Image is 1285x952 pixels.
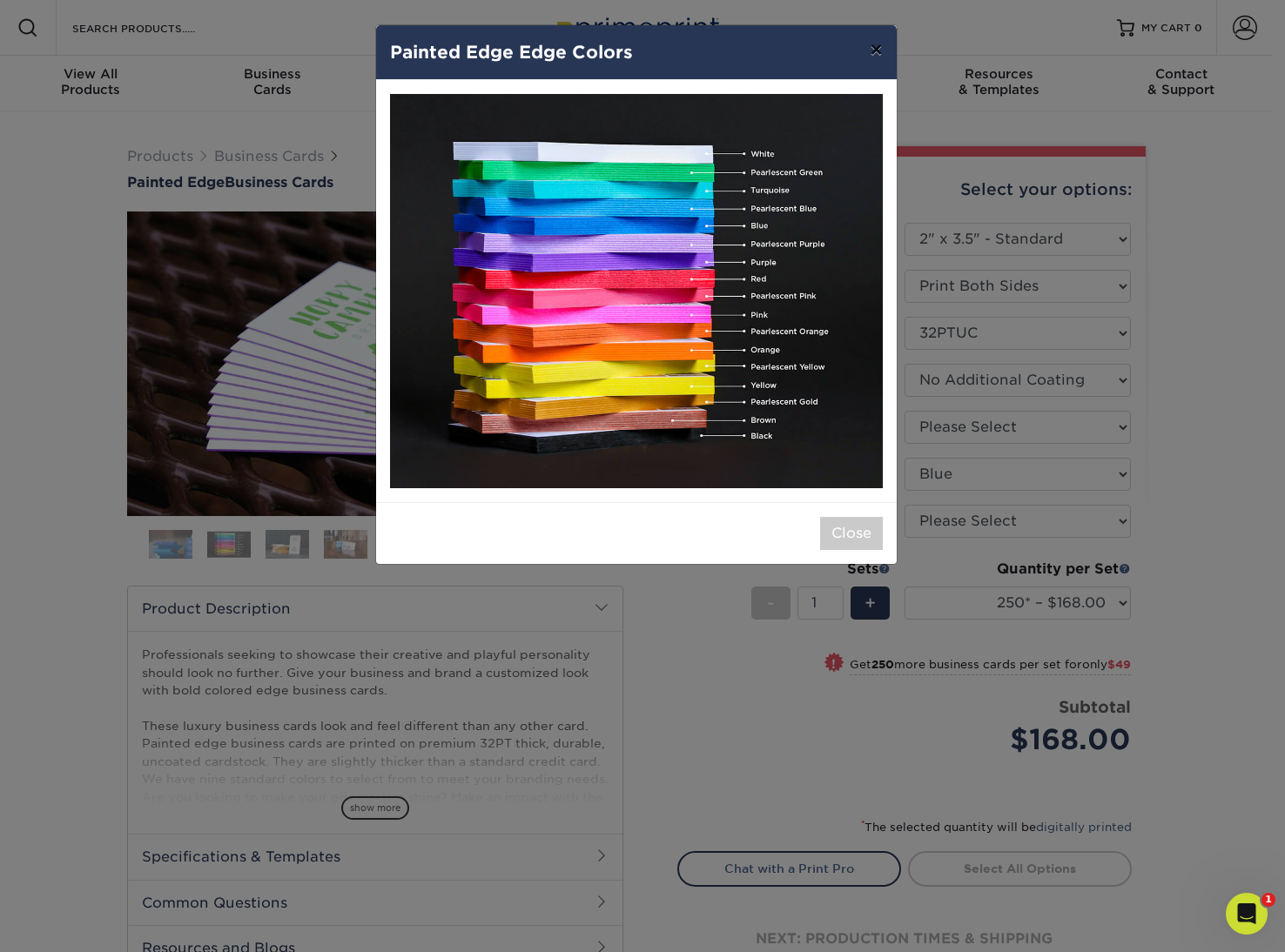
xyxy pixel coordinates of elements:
h4: Painted Edge Edge Colors [390,39,883,65]
button: Close [820,517,883,550]
button: × [856,25,896,74]
iframe: Intercom live chat [1226,893,1268,935]
span: 1 [1261,893,1275,907]
img: Painted Edge Edge Colors [390,94,883,488]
